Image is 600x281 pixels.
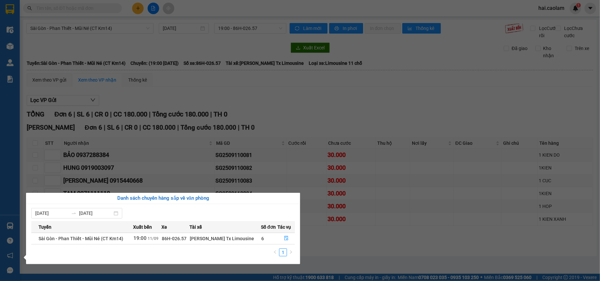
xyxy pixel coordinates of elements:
span: Xe [161,223,167,231]
span: 6 [261,236,264,241]
span: to [71,211,76,216]
span: Xuất bến [133,223,152,231]
button: left [271,248,279,256]
li: 1 [279,248,287,256]
span: Tác vụ [277,223,291,231]
button: right [287,248,295,256]
span: Số đơn [261,223,276,231]
span: 19:00 [133,235,147,241]
div: [PERSON_NAME] Tx Limousine [190,235,261,242]
a: 1 [279,249,287,256]
input: Đến ngày [79,210,112,217]
input: Từ ngày [35,210,69,217]
li: Previous Page [271,248,279,256]
span: 86H-026.57 [162,236,186,241]
span: Tài xế [189,223,202,231]
span: file-done [284,236,289,241]
span: right [289,250,293,254]
span: Sài Gòn - Phan Thiết - Mũi Né (CT Km14) [39,236,123,241]
div: Danh sách chuyến hàng sắp về văn phòng [31,194,295,202]
span: Tuyến [39,223,51,231]
button: file-done [278,233,295,244]
li: Next Page [287,248,295,256]
span: left [273,250,277,254]
span: 11/09 [148,236,158,241]
span: swap-right [71,211,76,216]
